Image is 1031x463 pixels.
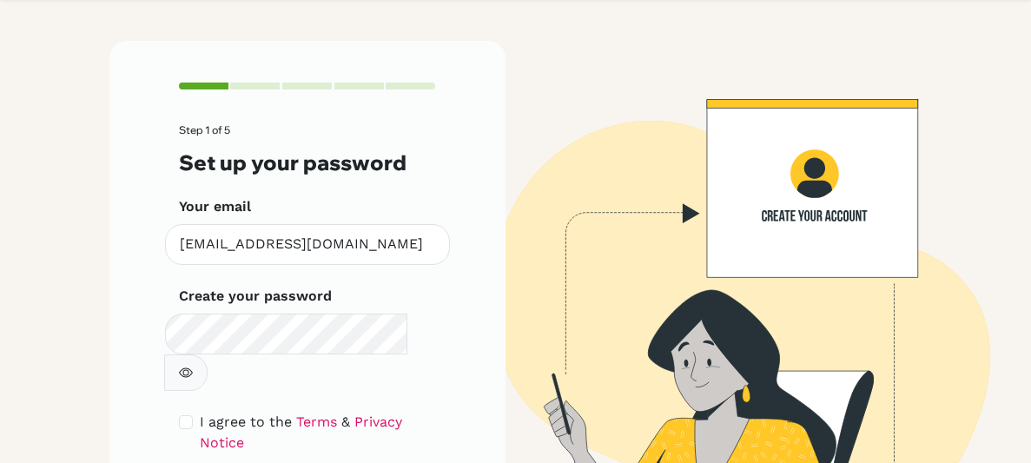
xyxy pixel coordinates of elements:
span: Step 1 of 5 [179,123,230,136]
input: Insert your email* [165,224,450,265]
span: I agree to the [200,413,292,430]
h3: Set up your password [179,150,436,175]
label: Your email [179,196,251,217]
label: Create your password [179,286,332,307]
span: & [341,413,350,430]
a: Terms [296,413,337,430]
a: Privacy Notice [200,413,402,451]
